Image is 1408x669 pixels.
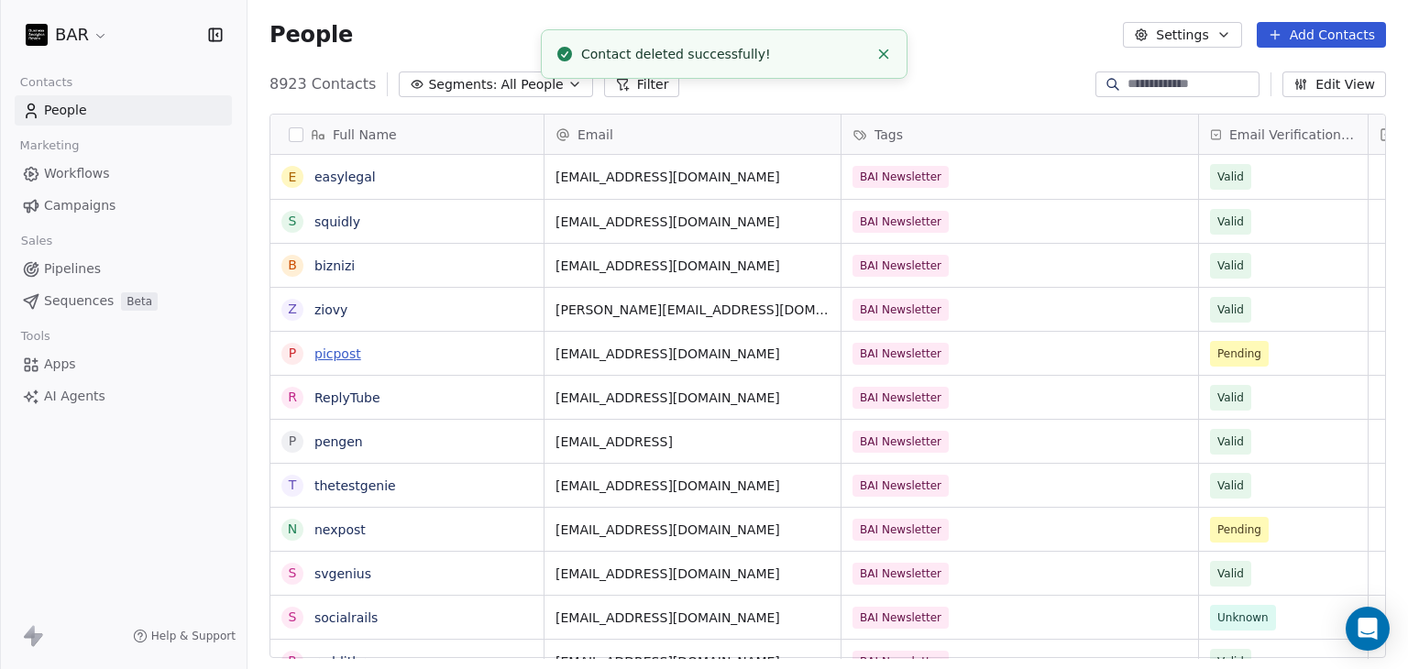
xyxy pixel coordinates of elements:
[26,24,48,46] img: bar1.webp
[22,19,112,50] button: BAR
[314,566,371,581] a: svgenius
[1346,607,1390,651] div: Open Intercom Messenger
[555,609,830,627] span: [EMAIL_ADDRESS][DOMAIN_NAME]
[874,126,903,144] span: Tags
[44,259,101,279] span: Pipelines
[289,608,297,627] div: s
[15,381,232,411] a: AI Agents
[500,75,563,94] span: All People
[270,155,544,659] div: grid
[841,115,1198,154] div: Tags
[289,476,297,495] div: t
[852,211,949,233] span: BAI Newsletter
[15,191,232,221] a: Campaigns
[555,301,830,319] span: [PERSON_NAME][EMAIL_ADDRESS][DOMAIN_NAME]
[555,433,830,451] span: [EMAIL_ADDRESS]
[314,170,376,184] a: easylegal
[151,629,236,643] span: Help & Support
[1217,609,1269,627] span: Unknown
[314,214,360,229] a: squidly
[555,521,830,539] span: [EMAIL_ADDRESS][DOMAIN_NAME]
[314,302,347,317] a: ziovy
[555,257,830,275] span: [EMAIL_ADDRESS][DOMAIN_NAME]
[269,21,353,49] span: People
[288,256,297,275] div: b
[852,431,949,453] span: BAI Newsletter
[314,346,361,361] a: picpost
[13,227,60,255] span: Sales
[1257,22,1386,48] button: Add Contacts
[544,115,841,154] div: Email
[288,388,297,407] div: R
[289,168,297,187] div: e
[314,258,355,273] a: biznizi
[314,522,366,537] a: nexpost
[314,610,378,625] a: socialrails
[1229,126,1357,144] span: Email Verification Status
[314,654,384,669] a: redditbrew
[1217,565,1244,583] span: Valid
[555,477,830,495] span: [EMAIL_ADDRESS][DOMAIN_NAME]
[12,132,87,159] span: Marketing
[555,168,830,186] span: [EMAIL_ADDRESS][DOMAIN_NAME]
[289,212,297,231] div: s
[15,159,232,189] a: Workflows
[12,69,81,96] span: Contacts
[44,291,114,311] span: Sequences
[314,434,363,449] a: pengen
[1217,213,1244,231] span: Valid
[1217,168,1244,186] span: Valid
[1282,71,1386,97] button: Edit View
[1217,433,1244,451] span: Valid
[555,345,830,363] span: [EMAIL_ADDRESS][DOMAIN_NAME]
[1217,257,1244,275] span: Valid
[44,196,115,215] span: Campaigns
[15,349,232,379] a: Apps
[581,45,868,64] div: Contact deleted successfully!
[15,95,232,126] a: People
[852,563,949,585] span: BAI Newsletter
[852,475,949,497] span: BAI Newsletter
[1217,521,1261,539] span: Pending
[289,432,296,451] div: p
[1217,301,1244,319] span: Valid
[852,343,949,365] span: BAI Newsletter
[852,166,949,188] span: BAI Newsletter
[555,389,830,407] span: [EMAIL_ADDRESS][DOMAIN_NAME]
[428,75,497,94] span: Segments:
[555,565,830,583] span: [EMAIL_ADDRESS][DOMAIN_NAME]
[44,355,76,374] span: Apps
[288,520,297,539] div: n
[1123,22,1241,48] button: Settings
[133,629,236,643] a: Help & Support
[314,390,380,405] a: ReplyTube
[852,387,949,409] span: BAI Newsletter
[1217,345,1261,363] span: Pending
[1199,115,1368,154] div: Email Verification Status
[269,73,376,95] span: 8923 Contacts
[852,519,949,541] span: BAI Newsletter
[555,213,830,231] span: [EMAIL_ADDRESS][DOMAIN_NAME]
[288,300,297,319] div: z
[852,607,949,629] span: BAI Newsletter
[44,101,87,120] span: People
[314,478,396,493] a: thetestgenie
[577,126,613,144] span: Email
[55,23,89,47] span: BAR
[1217,477,1244,495] span: Valid
[270,115,544,154] div: Full Name
[1217,389,1244,407] span: Valid
[13,323,58,350] span: Tools
[604,71,680,97] button: Filter
[852,255,949,277] span: BAI Newsletter
[15,286,232,316] a: SequencesBeta
[15,254,232,284] a: Pipelines
[852,299,949,321] span: BAI Newsletter
[121,292,158,311] span: Beta
[289,564,297,583] div: s
[289,344,296,363] div: p
[44,164,110,183] span: Workflows
[44,387,105,406] span: AI Agents
[872,42,896,66] button: Close toast
[333,126,397,144] span: Full Name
